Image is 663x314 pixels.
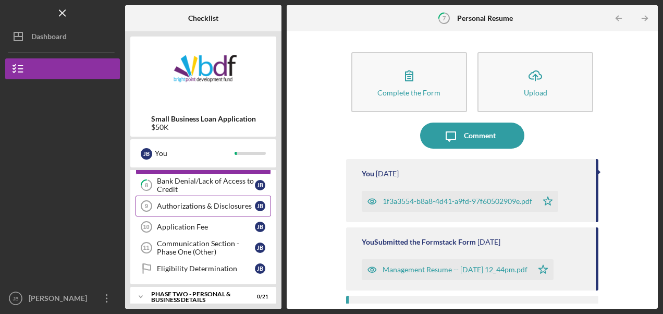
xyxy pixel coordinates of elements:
div: [PERSON_NAME] [26,288,94,311]
button: Management Resume -- [DATE] 12_44pm.pdf [362,259,554,280]
button: Upload [477,52,593,112]
div: J B [255,243,265,253]
div: $50K [151,123,256,131]
tspan: 11 [143,245,149,251]
div: Comment [464,123,496,149]
div: Complete the Form [377,89,440,96]
time: 2025-08-18 21:29 [376,170,399,178]
button: Dashboard [5,26,120,47]
div: Application Fee [157,223,255,231]
div: J B [141,148,152,160]
a: Eligibility DeterminationJB [136,258,271,279]
tspan: 8 [145,182,148,189]
text: JB [13,296,18,301]
button: Complete the Form [351,52,467,112]
button: 1f3a3554-b8a8-4d41-a9fd-97f60502909e.pdf [362,191,558,212]
button: JB[PERSON_NAME] [5,288,120,309]
tspan: 7 [443,15,446,21]
div: You [155,144,235,162]
div: Upload [524,89,547,96]
b: Personal Resume [457,14,513,22]
div: 0 / 21 [250,294,268,300]
tspan: 10 [143,224,149,230]
div: Authorizations & Disclosures [157,202,255,210]
div: J B [255,263,265,274]
div: Dashboard [31,26,67,50]
div: J B [255,222,265,232]
div: PHASE TWO - PERSONAL & BUSINESS DETAILS [151,291,242,303]
b: Small Business Loan Application [151,115,256,123]
div: Eligibility Determination [157,264,255,273]
a: 8Bank Denial/Lack of Access to CreditJB [136,175,271,196]
tspan: 9 [145,203,148,209]
div: Communication Section - Phase One (Other) [157,239,255,256]
div: You Submitted the Formstack Form [362,238,476,246]
div: Bank Denial/Lack of Access to Credit [157,177,255,194]
time: 2025-07-30 16:44 [477,238,500,246]
button: Comment [420,123,524,149]
img: Product logo [130,42,276,104]
a: 10Application FeeJB [136,216,271,237]
div: 1f3a3554-b8a8-4d41-a9fd-97f60502909e.pdf [383,197,532,206]
div: J B [255,201,265,211]
a: 9Authorizations & DisclosuresJB [136,196,271,216]
b: Checklist [188,14,218,22]
div: J B [255,180,265,190]
div: You [362,170,374,178]
div: Management Resume -- [DATE] 12_44pm.pdf [383,265,527,274]
a: 11Communication Section - Phase One (Other)JB [136,237,271,258]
